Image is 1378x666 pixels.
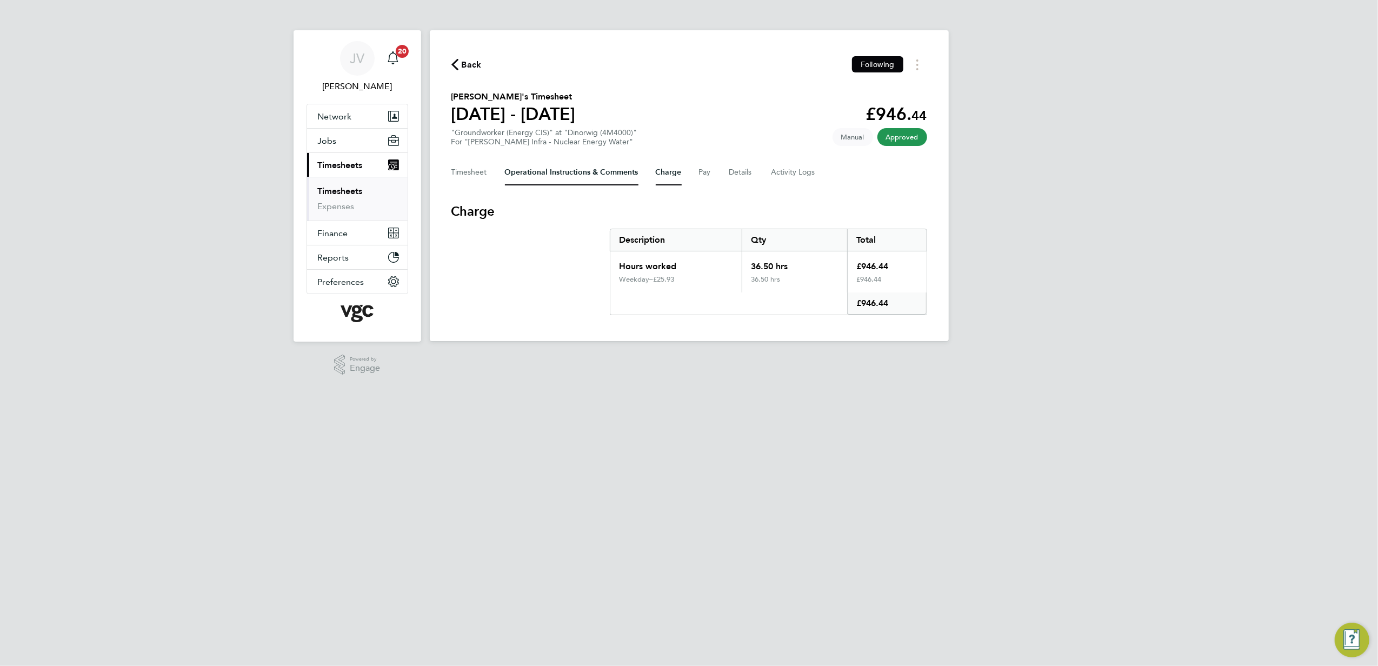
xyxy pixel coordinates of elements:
button: Operational Instructions & Comments [505,159,638,185]
a: Timesheets [318,186,363,196]
div: £946.44 [847,251,926,275]
span: Preferences [318,277,364,287]
h2: [PERSON_NAME]'s Timesheet [451,90,576,103]
div: 36.50 hrs [742,275,847,292]
span: Timesheets [318,160,363,170]
button: Network [307,104,408,128]
span: This timesheet has been approved. [877,128,927,146]
span: 44 [912,108,927,123]
span: Engage [350,364,380,373]
button: Details [729,159,754,185]
div: Total [847,229,926,251]
div: "Groundworker (Energy CIS)" at "Dinorwig (4M4000)" [451,128,637,146]
div: Hours worked [610,251,742,275]
h3: Charge [451,203,927,220]
button: Timesheet [451,159,488,185]
button: Jobs [307,129,408,152]
div: For "[PERSON_NAME] Infra - Nuclear Energy Water" [451,137,637,146]
div: £25.93 [653,275,734,284]
span: Reports [318,252,349,263]
span: Following [861,59,894,69]
div: Description [610,229,742,251]
span: JV [350,51,364,65]
span: This timesheet was manually created. [833,128,873,146]
nav: Main navigation [294,30,421,342]
a: JV[PERSON_NAME] [307,41,408,93]
span: Back [462,58,482,71]
div: £946.44 [847,275,926,292]
a: Powered byEngage [334,355,380,375]
button: Charge [656,159,682,185]
button: Following [852,56,903,72]
button: Timesheets Menu [908,56,927,73]
button: Pay [699,159,712,185]
img: vgcgroup-logo-retina.png [341,305,374,322]
button: Engage Resource Center [1335,623,1369,657]
button: Activity Logs [771,159,817,185]
button: Back [451,58,482,71]
span: 20 [396,45,409,58]
div: Charge [610,229,927,315]
a: Expenses [318,201,355,211]
div: 36.50 hrs [742,251,847,275]
span: Network [318,111,352,122]
button: Finance [307,221,408,245]
span: – [649,275,653,284]
span: Jana Venizelou [307,80,408,93]
div: £946.44 [847,292,926,315]
section: Charge [451,203,927,315]
div: Qty [742,229,847,251]
span: Powered by [350,355,380,364]
span: Jobs [318,136,337,146]
div: Weekday [619,275,653,284]
div: Timesheets [307,177,408,221]
button: Reports [307,245,408,269]
h1: [DATE] - [DATE] [451,103,576,125]
app-decimal: £946. [866,104,927,124]
span: Finance [318,228,348,238]
a: 20 [382,41,404,76]
button: Timesheets [307,153,408,177]
a: Go to home page [307,305,408,322]
button: Preferences [307,270,408,294]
